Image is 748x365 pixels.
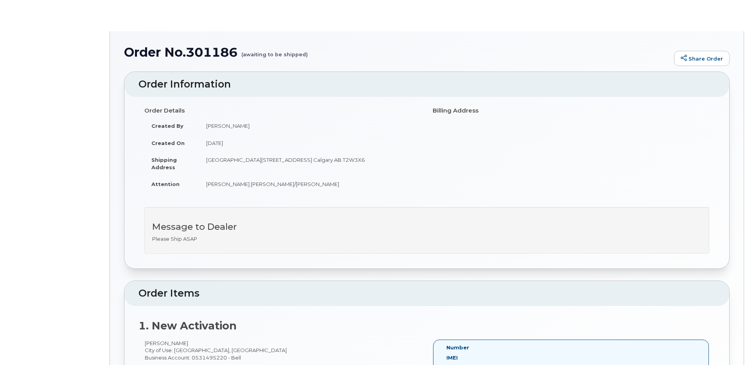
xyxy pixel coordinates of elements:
label: Number [446,344,469,351]
td: [PERSON_NAME] [199,117,421,134]
strong: Attention [151,181,180,187]
td: [DATE] [199,134,421,152]
td: [PERSON_NAME].[PERSON_NAME]/[PERSON_NAME] [199,175,421,193]
h4: Billing Address [433,107,709,114]
strong: 1. New Activation [138,319,237,332]
small: (awaiting to be shipped) [241,45,308,57]
h2: Order Information [138,79,715,90]
td: [GEOGRAPHIC_DATA][STREET_ADDRESS] Calgary AB T2W3X6 [199,151,421,175]
label: IMEI [446,354,458,361]
strong: Created On [151,140,185,146]
h3: Message to Dealer [152,222,701,232]
h4: Order Details [144,107,421,114]
h1: Order No.301186 [124,45,670,59]
strong: Created By [151,123,183,129]
strong: Shipping Address [151,157,177,170]
a: Share Order [674,51,730,66]
p: Please Ship ASAP [152,235,701,243]
h2: Order Items [138,288,715,299]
